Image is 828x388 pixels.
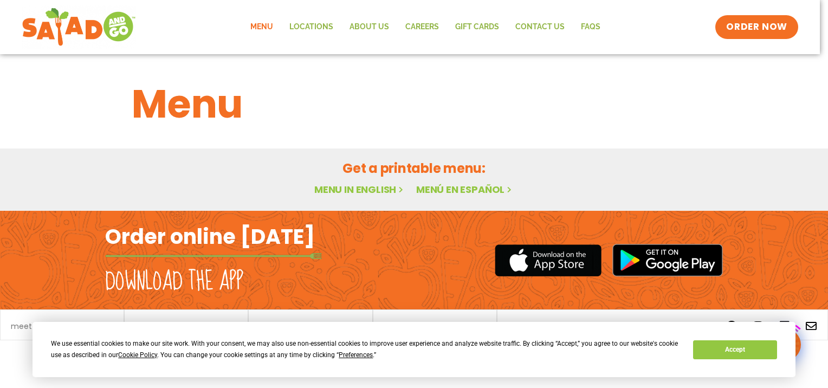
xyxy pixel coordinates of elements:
[33,322,795,377] div: Cookie Consent Prompt
[495,243,601,278] img: appstore
[715,15,798,39] a: ORDER NOW
[693,340,777,359] button: Accept
[105,267,243,297] h2: Download the app
[22,5,136,49] img: new-SAG-logo-768×292
[242,15,609,40] nav: Menu
[11,322,114,330] a: meet chef [PERSON_NAME]
[118,351,157,359] span: Cookie Policy
[573,15,609,40] a: FAQs
[281,15,341,40] a: Locations
[132,159,696,178] h2: Get a printable menu:
[447,15,507,40] a: GIFT CARDS
[397,15,447,40] a: Careers
[612,244,723,276] img: google_play
[341,15,397,40] a: About Us
[132,75,696,133] h1: Menu
[242,15,281,40] a: Menu
[105,253,322,259] img: fork
[416,183,514,196] a: Menú en español
[314,183,405,196] a: Menu in English
[51,338,680,361] div: We use essential cookies to make our site work. With your consent, we may also use non-essential ...
[339,351,373,359] span: Preferences
[507,15,573,40] a: Contact Us
[726,21,787,34] span: ORDER NOW
[105,223,315,250] h2: Order online [DATE]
